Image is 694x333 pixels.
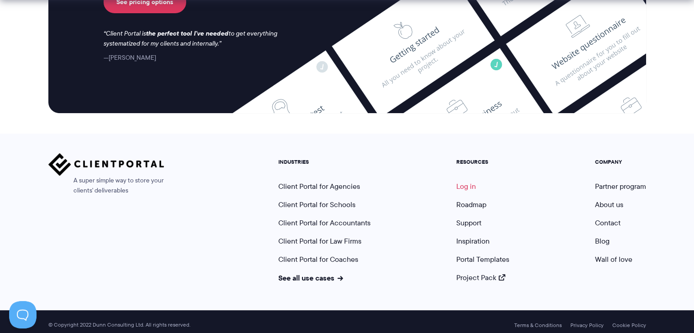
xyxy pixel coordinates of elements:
[595,199,623,210] a: About us
[595,218,621,228] a: Contact
[514,322,562,328] a: Terms & Conditions
[570,322,604,328] a: Privacy Policy
[595,181,646,192] a: Partner program
[278,218,370,228] a: Client Portal for Accountants
[278,199,355,210] a: Client Portal for Schools
[104,29,290,49] p: Client Portal is to get everything systematized for my clients and internally.
[595,159,646,165] h5: COMPANY
[9,301,37,328] iframe: Toggle Customer Support
[278,159,370,165] h5: INDUSTRIES
[278,254,358,265] a: Client Portal for Coaches
[595,236,610,246] a: Blog
[278,236,361,246] a: Client Portal for Law Firms
[456,254,509,265] a: Portal Templates
[146,28,229,38] strong: the perfect tool I've needed
[456,272,506,283] a: Project Pack
[456,218,481,228] a: Support
[44,322,195,328] span: © Copyright 2022 Dunn Consulting Ltd. All rights reserved.
[104,53,156,62] cite: [PERSON_NAME]
[456,159,509,165] h5: RESOURCES
[456,236,490,246] a: Inspiration
[278,272,343,283] a: See all use cases
[278,181,360,192] a: Client Portal for Agencies
[612,322,646,328] a: Cookie Policy
[595,254,632,265] a: Wall of love
[48,176,164,196] span: A super simple way to store your clients' deliverables
[456,199,486,210] a: Roadmap
[456,181,476,192] a: Log in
